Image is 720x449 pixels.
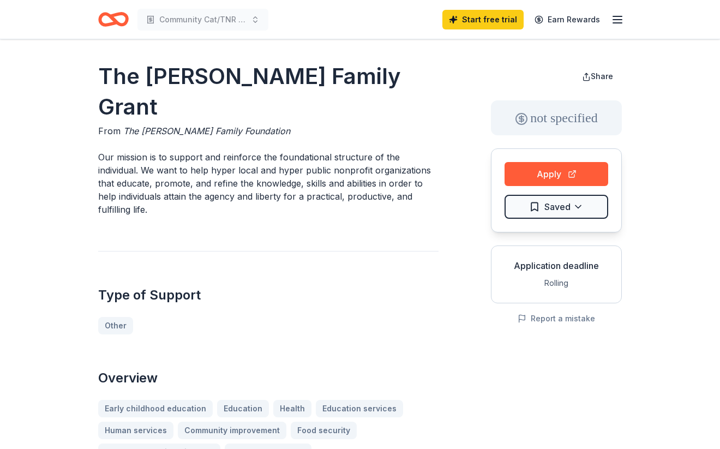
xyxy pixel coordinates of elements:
[159,13,247,26] span: Community Cat/TNR program
[98,317,133,334] a: Other
[98,7,129,32] a: Home
[137,9,268,31] button: Community Cat/TNR program
[573,65,622,87] button: Share
[500,277,613,290] div: Rolling
[98,369,439,387] h2: Overview
[442,10,524,29] a: Start free trial
[505,195,608,219] button: Saved
[98,151,439,216] p: Our mission is to support and reinforce the foundational structure of the individual. We want to ...
[528,10,607,29] a: Earn Rewards
[518,312,595,325] button: Report a mistake
[591,71,613,81] span: Share
[544,200,571,214] span: Saved
[491,100,622,135] div: not specified
[123,125,290,136] span: The [PERSON_NAME] Family Foundation
[98,61,439,122] h1: The [PERSON_NAME] Family Grant
[500,259,613,272] div: Application deadline
[98,124,439,137] div: From
[98,286,439,304] h2: Type of Support
[505,162,608,186] button: Apply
